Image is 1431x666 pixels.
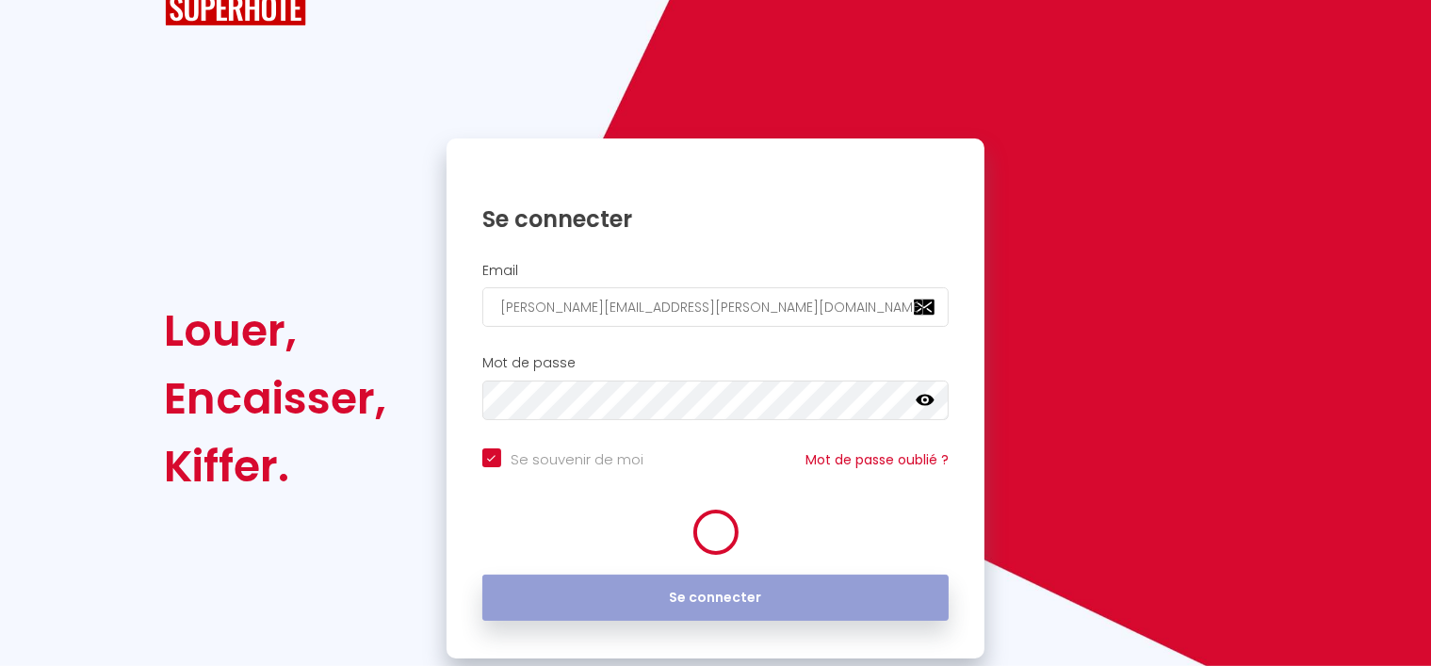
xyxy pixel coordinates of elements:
h2: Email [482,263,950,279]
a: Mot de passe oublié ? [805,450,949,469]
div: Kiffer. [165,432,387,500]
div: Encaisser, [165,365,387,432]
div: Louer, [165,297,387,365]
input: Ton Email [482,287,950,327]
button: Se connecter [482,575,950,622]
h2: Mot de passe [482,355,950,371]
h1: Se connecter [482,204,950,234]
